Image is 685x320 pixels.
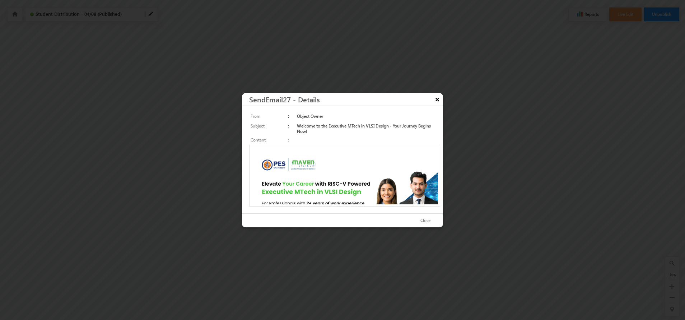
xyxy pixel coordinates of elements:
[249,93,443,106] h3: SendEmail27 - Details
[432,93,443,106] button: ×
[249,121,286,135] td: Subject
[295,121,436,135] td: Welcome to the Executive MTech in VLSI Design - Your Journey Begins Now!
[249,111,286,121] td: From
[288,137,289,143] span: :
[413,215,438,226] button: Close
[295,111,436,121] td: Object Owner
[286,121,295,135] td: :
[286,111,295,121] td: :
[249,135,288,145] span: Content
